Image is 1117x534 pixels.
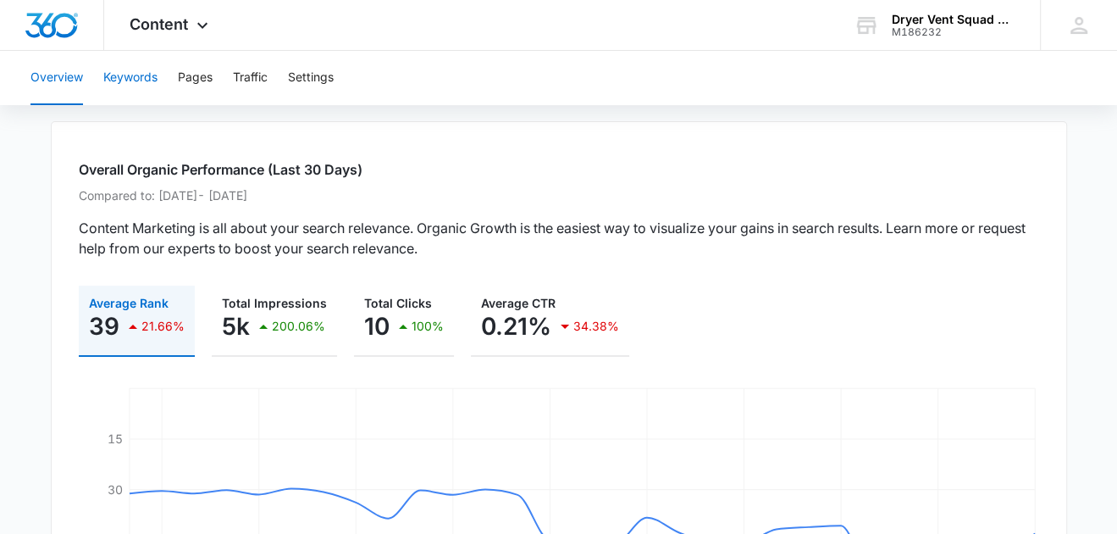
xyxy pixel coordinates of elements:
span: Total Impressions [222,296,327,310]
p: 5k [222,313,250,340]
p: 10 [364,313,390,340]
button: Pages [178,51,213,105]
tspan: 15 [107,431,122,446]
p: Compared to: [DATE] - [DATE] [79,186,1039,204]
div: account id [892,26,1015,38]
p: 100% [412,320,444,332]
p: Content Marketing is all about your search relevance. Organic Growth is the easiest way to visual... [79,218,1039,259]
tspan: 30 [107,481,122,496]
button: Traffic [233,51,268,105]
button: Settings [288,51,334,105]
span: Content [130,15,188,33]
p: 34.38% [573,320,619,332]
button: Overview [30,51,83,105]
p: 21.66% [141,320,185,332]
span: Average CTR [481,296,556,310]
p: 39 [89,313,119,340]
button: Keywords [103,51,158,105]
p: 0.21% [481,313,551,340]
h2: Overall Organic Performance (Last 30 Days) [79,159,1039,180]
span: Average Rank [89,296,169,310]
span: Total Clicks [364,296,432,310]
p: 200.06% [272,320,325,332]
div: account name [892,13,1015,26]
